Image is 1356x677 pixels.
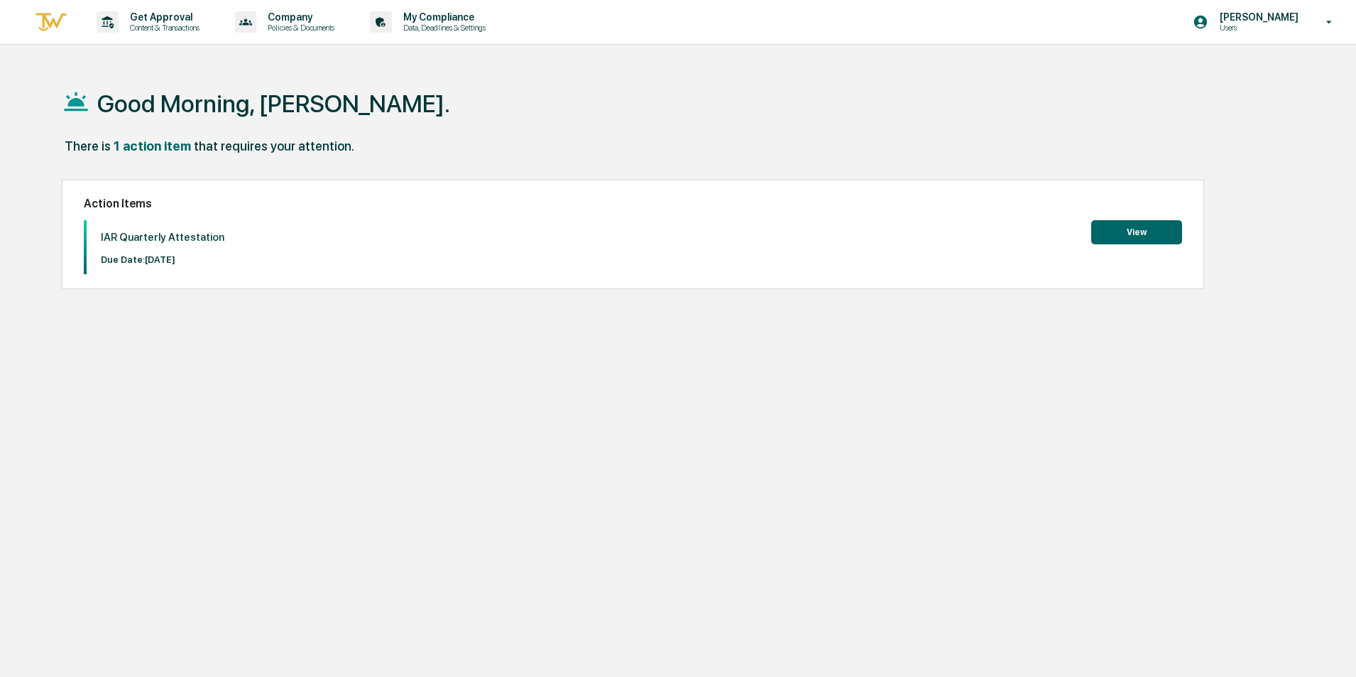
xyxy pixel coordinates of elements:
div: that requires your attention. [194,139,354,153]
p: Users [1208,23,1306,33]
p: Data, Deadlines & Settings [392,23,493,33]
p: Company [256,11,341,23]
p: Due Date: [DATE] [101,254,224,265]
img: logo [34,11,68,34]
p: [PERSON_NAME] [1208,11,1306,23]
p: IAR Quarterly Attestation [101,231,224,244]
p: Get Approval [119,11,207,23]
div: 1 action item [114,139,191,153]
a: View [1091,224,1182,238]
h2: Action Items [84,197,1182,210]
h1: Good Morning, [PERSON_NAME]. [97,90,450,118]
button: View [1091,220,1182,244]
div: There is [65,139,111,153]
p: Policies & Documents [256,23,341,33]
p: My Compliance [392,11,493,23]
p: Content & Transactions [119,23,207,33]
